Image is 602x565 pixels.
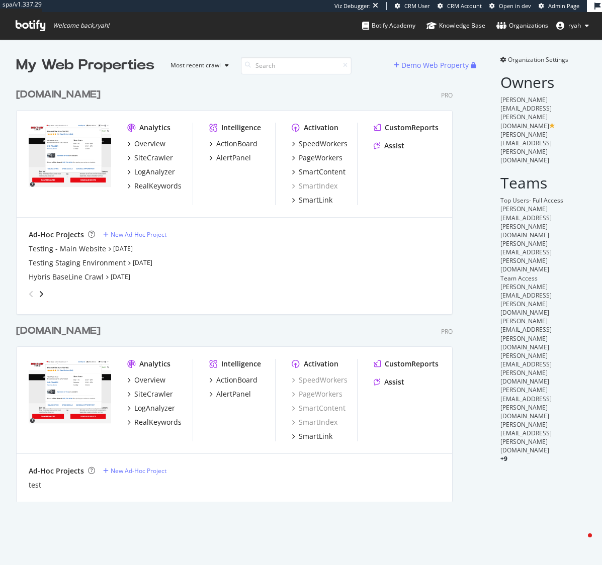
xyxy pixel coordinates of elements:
a: Organizations [496,12,548,39]
a: SiteCrawler [127,389,173,399]
a: Demo Web Property [394,61,471,69]
div: ActionBoard [216,139,257,149]
div: Knowledge Base [426,21,485,31]
a: Knowledge Base [426,12,485,39]
div: Ad-Hoc Projects [29,466,84,476]
a: test [29,480,41,490]
input: Search [241,57,352,74]
a: PageWorkers [292,153,342,163]
span: ryah [568,21,581,30]
div: LogAnalyzer [134,167,175,177]
h2: Owners [500,74,586,90]
a: PageWorkers [292,389,342,399]
span: [PERSON_NAME][EMAIL_ADDRESS][PERSON_NAME][DOMAIN_NAME] [500,282,552,317]
div: New Ad-Hoc Project [111,230,166,239]
a: SmartIndex [292,181,337,191]
div: SpeedWorkers [292,375,348,385]
div: SiteCrawler [134,153,173,163]
div: SiteCrawler [134,389,173,399]
a: Overview [127,139,165,149]
div: RealKeywords [134,181,182,191]
div: Analytics [139,123,170,133]
a: RealKeywords [127,417,182,427]
a: SiteCrawler [127,153,173,163]
div: My Web Properties [16,55,154,75]
div: Most recent crawl [170,62,221,68]
a: SmartLink [292,195,332,205]
a: New Ad-Hoc Project [103,230,166,239]
a: [DOMAIN_NAME] [16,324,105,338]
span: [PERSON_NAME][EMAIL_ADDRESS][PERSON_NAME][DOMAIN_NAME] [500,317,552,351]
img: discounttire.com [29,123,111,189]
a: CRM User [395,2,430,10]
div: CustomReports [385,123,439,133]
a: [DATE] [113,244,133,253]
iframe: Intercom live chat [568,531,592,555]
a: CustomReports [374,123,439,133]
a: AlertPanel [209,389,251,399]
div: [DOMAIN_NAME] [16,324,101,338]
div: [DOMAIN_NAME] [16,87,101,102]
a: LogAnalyzer [127,403,175,413]
span: [PERSON_NAME][EMAIL_ADDRESS][PERSON_NAME][DOMAIN_NAME] [500,239,552,273]
span: [PERSON_NAME][EMAIL_ADDRESS][PERSON_NAME][DOMAIN_NAME] [500,351,552,386]
span: [PERSON_NAME][EMAIL_ADDRESS][PERSON_NAME][DOMAIN_NAME] [500,96,552,130]
div: AlertPanel [216,153,251,163]
div: Pro [441,327,453,336]
span: [PERSON_NAME][EMAIL_ADDRESS][PERSON_NAME][DOMAIN_NAME] [500,386,552,420]
div: Overview [134,375,165,385]
span: CRM Account [447,2,482,10]
a: Admin Page [539,2,579,10]
a: Testing Staging Environment [29,258,126,268]
div: Activation [304,359,338,369]
div: AlertPanel [216,389,251,399]
a: Testing - Main Website [29,244,106,254]
a: CustomReports [374,359,439,369]
div: SmartLink [299,195,332,205]
span: Organization Settings [508,55,568,64]
span: CRM User [404,2,430,10]
div: angle-right [38,289,45,299]
span: [PERSON_NAME][EMAIL_ADDRESS][PERSON_NAME][DOMAIN_NAME] [500,130,552,164]
div: Team Access [500,274,586,282]
button: Most recent crawl [162,57,233,73]
a: ActionBoard [209,139,257,149]
span: Welcome back, ryah ! [53,22,109,30]
a: [DATE] [133,258,152,267]
a: SpeedWorkers [292,139,348,149]
a: New Ad-Hoc Project [103,466,166,475]
div: SmartLink [299,431,332,441]
span: [PERSON_NAME][EMAIL_ADDRESS][PERSON_NAME][DOMAIN_NAME] [500,205,552,239]
a: Open in dev [489,2,531,10]
span: [PERSON_NAME][EMAIL_ADDRESS][PERSON_NAME][DOMAIN_NAME] [500,420,552,454]
a: [DATE] [111,272,130,281]
div: Organizations [496,21,548,31]
div: Pro [441,91,453,100]
a: Assist [374,377,404,387]
h2: Teams [500,174,586,191]
a: Hybris BaseLine Crawl [29,272,104,282]
a: SmartContent [292,167,346,177]
div: angle-left [25,286,38,302]
div: ActionBoard [216,375,257,385]
div: Viz Debugger: [334,2,371,10]
a: SmartIndex [292,417,337,427]
div: CustomReports [385,359,439,369]
div: Activation [304,123,338,133]
div: Analytics [139,359,170,369]
a: SmartContent [292,403,346,413]
a: RealKeywords [127,181,182,191]
a: CRM Account [438,2,482,10]
div: SmartContent [299,167,346,177]
a: Assist [374,141,404,151]
a: LogAnalyzer [127,167,175,177]
a: Overview [127,375,165,385]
